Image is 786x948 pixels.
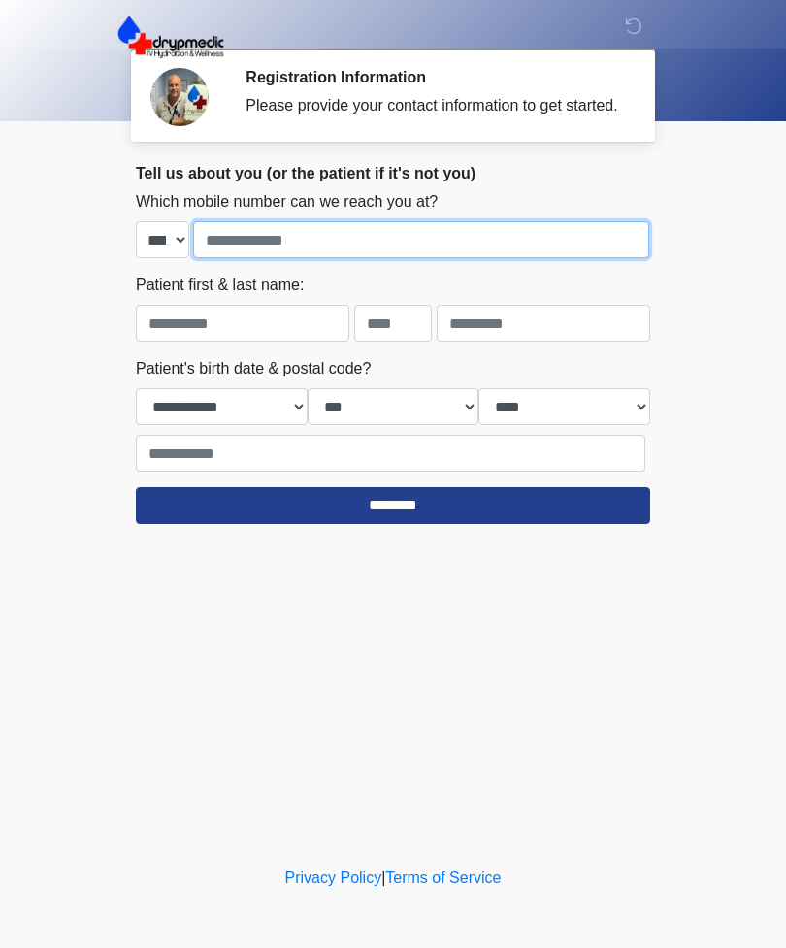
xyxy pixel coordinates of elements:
h2: Tell us about you (or the patient if it's not you) [136,164,650,182]
a: Terms of Service [385,869,501,886]
h2: Registration Information [246,68,621,86]
img: Agent Avatar [150,68,209,126]
a: Privacy Policy [285,869,382,886]
div: Please provide your contact information to get started. [246,94,621,117]
label: Patient first & last name: [136,274,304,297]
label: Which mobile number can we reach you at? [136,190,438,213]
a: | [381,869,385,886]
label: Patient's birth date & postal code? [136,357,371,380]
img: DrypMedic IV Hydration & Wellness Logo [116,15,225,59]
